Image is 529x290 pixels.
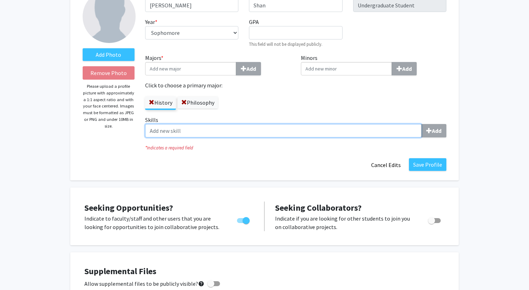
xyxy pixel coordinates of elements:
label: Philosophy [178,97,218,109]
p: Indicate to faculty/staff and other users that you are looking for opportunities to join collabor... [84,214,224,231]
button: Majors* [236,62,261,75]
i: Indicates a required field [145,144,446,151]
mat-icon: help [198,279,204,288]
b: Add [432,127,441,134]
label: Skills [145,116,446,137]
p: Indicate if you are looking for other students to join you on collaborative projects. [275,214,415,231]
div: Toggle [234,214,254,225]
button: Minors [392,62,417,75]
label: Minors [301,54,446,75]
input: Majors*Add [145,62,236,75]
iframe: Chat [5,258,30,285]
label: Year [145,18,157,26]
p: Please upload a profile picture with approximately a 1:1 aspect ratio and with your face centered... [83,83,135,129]
button: Cancel Edits [367,158,405,172]
label: AddProfile Picture [83,48,135,61]
span: Seeking Collaborators? [275,202,362,213]
b: Add [246,65,256,72]
button: Remove Photo [83,66,135,80]
label: Majors [145,54,291,75]
label: Click to choose a primary major: [145,81,291,90]
button: Skills [421,124,446,137]
small: This field will not be displayed publicly. [249,41,322,47]
span: Seeking Opportunities? [84,202,173,213]
span: Allow supplemental files to be publicly visible? [84,279,204,288]
b: Add [402,65,412,72]
input: SkillsAdd [145,124,422,137]
input: MinorsAdd [301,62,392,75]
div: Toggle [425,214,445,225]
label: GPA [249,18,259,26]
h4: Supplemental Files [84,266,445,277]
button: Save Profile [409,158,446,171]
label: History [145,97,176,109]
